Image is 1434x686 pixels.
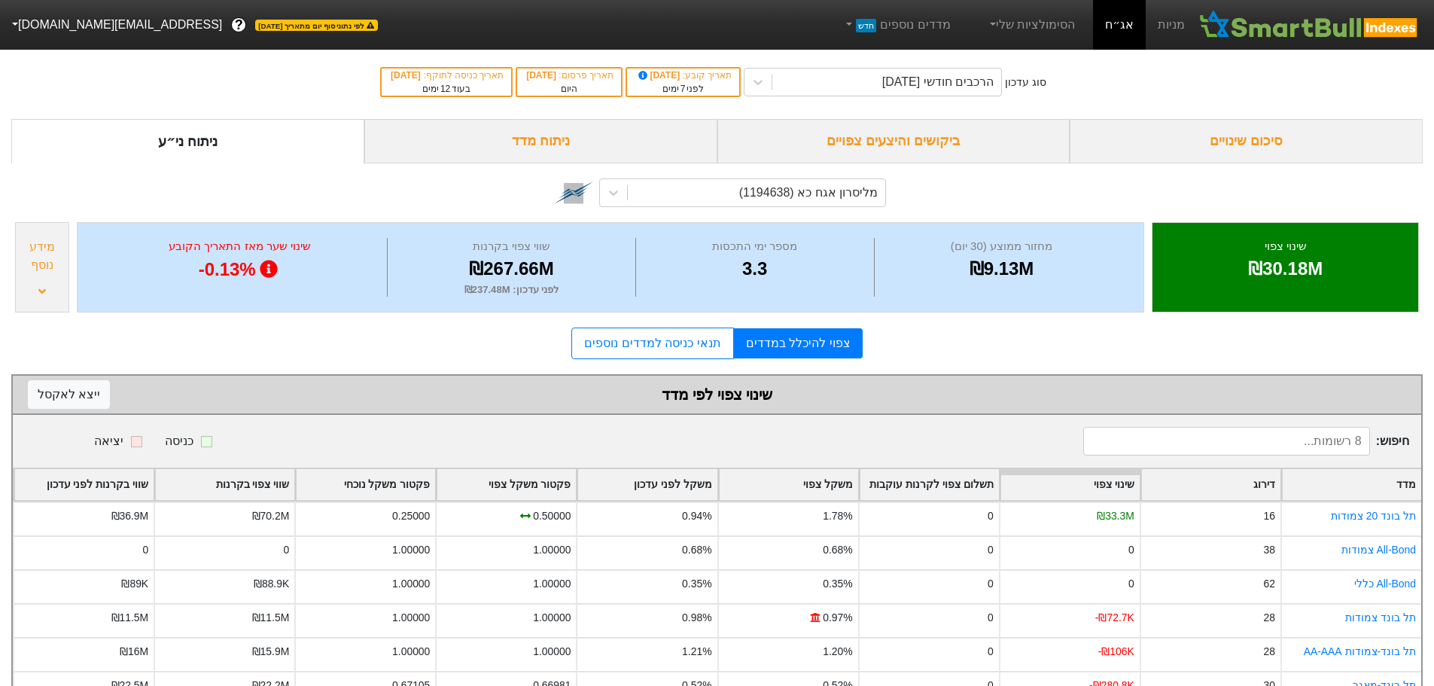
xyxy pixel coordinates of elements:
[533,610,571,626] div: 1.00000
[837,10,957,40] a: מדדים נוספיםחדש
[440,84,450,94] span: 12
[142,542,148,558] div: 0
[1083,427,1370,456] input: 8 רשומות...
[682,610,711,626] div: 0.98%
[111,508,149,524] div: ₪36.9M
[155,469,294,500] div: Toggle SortBy
[165,432,193,450] div: כניסה
[1282,469,1421,500] div: Toggle SortBy
[364,119,717,163] div: ניתוח מדד
[988,542,994,558] div: 0
[252,610,290,626] div: ₪11.5M
[94,432,123,450] div: יציאה
[1263,610,1274,626] div: 28
[680,84,686,94] span: 7
[526,70,559,81] span: [DATE]
[1171,238,1399,255] div: שינוי צפוי
[823,542,852,558] div: 0.68%
[96,238,383,255] div: שינוי שער מאז התאריך הקובע
[823,508,852,524] div: 1.78%
[878,255,1125,282] div: ₪9.13M
[554,173,593,212] img: tase link
[20,238,65,274] div: מידע נוסף
[1263,508,1274,524] div: 16
[1097,508,1134,524] div: ₪33.3M
[1331,510,1416,522] a: תל בונד 20 צמודות
[1070,119,1423,163] div: סיכום שינויים
[682,542,711,558] div: 0.68%
[717,119,1070,163] div: ביקושים והיצעים צפויים
[121,576,148,592] div: ₪89K
[533,508,571,524] div: 0.50000
[719,469,858,500] div: Toggle SortBy
[561,84,577,94] span: היום
[1171,255,1399,282] div: ₪30.18M
[856,19,876,32] span: חדש
[571,328,733,359] a: תנאי כניסה למדדים נוספים
[437,469,576,500] div: Toggle SortBy
[823,644,852,660] div: 1.20%
[284,542,290,558] div: 0
[1128,576,1134,592] div: 0
[392,508,430,524] div: 0.25000
[120,644,148,660] div: ₪16M
[1095,610,1134,626] div: -₪72.7K
[1098,644,1134,660] div: -₪106K
[1083,427,1409,456] span: חיפוש :
[636,70,683,81] span: [DATE]
[860,469,999,500] div: Toggle SortBy
[11,119,364,163] div: ניתוח ני״ע
[533,542,571,558] div: 1.00000
[525,69,613,82] div: תאריך פרסום :
[533,644,571,660] div: 1.00000
[533,576,571,592] div: 1.00000
[392,644,430,660] div: 1.00000
[1000,469,1140,500] div: Toggle SortBy
[823,576,852,592] div: 0.35%
[823,610,852,626] div: 0.97%
[392,542,430,558] div: 1.00000
[389,82,504,96] div: בעוד ימים
[1263,576,1274,592] div: 62
[682,644,711,660] div: 1.21%
[391,70,423,81] span: [DATE]
[640,238,870,255] div: מספר ימי התכסות
[988,576,994,592] div: 0
[988,644,994,660] div: 0
[988,508,994,524] div: 0
[235,15,243,35] span: ?
[640,255,870,282] div: 3.3
[1141,469,1280,500] div: Toggle SortBy
[1005,75,1046,90] div: סוג עדכון
[1354,578,1416,590] a: All-Bond כללי
[1345,611,1416,623] a: תל בונד צמודות
[296,469,435,500] div: Toggle SortBy
[252,508,290,524] div: ₪70.2M
[1341,544,1416,556] a: All-Bond צמודות
[882,73,994,91] div: הרכבים חודשי [DATE]
[391,255,631,282] div: ₪267.66M
[391,282,631,297] div: לפני עדכון : ₪237.48M
[577,469,717,500] div: Toggle SortBy
[391,238,631,255] div: שווי צפוי בקרנות
[28,383,1406,406] div: שינוי צפוי לפי מדד
[734,328,863,358] a: צפוי להיכלל במדדים
[254,576,289,592] div: ₪88.9K
[392,610,430,626] div: 1.00000
[1263,644,1274,660] div: 28
[988,610,994,626] div: 0
[739,184,878,202] div: מליסרון אגח כא (1194638)
[1197,10,1422,40] img: SmartBull
[635,69,732,82] div: תאריך קובע :
[255,20,377,31] span: לפי נתוני סוף יום מתאריך [DATE]
[1128,542,1134,558] div: 0
[1263,542,1274,558] div: 38
[682,508,711,524] div: 0.94%
[635,82,732,96] div: לפני ימים
[111,610,149,626] div: ₪11.5M
[96,255,383,284] div: -0.13%
[682,576,711,592] div: 0.35%
[252,644,290,660] div: ₪15.9M
[14,469,154,500] div: Toggle SortBy
[1304,645,1416,657] a: תל בונד-צמודות AA-AAA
